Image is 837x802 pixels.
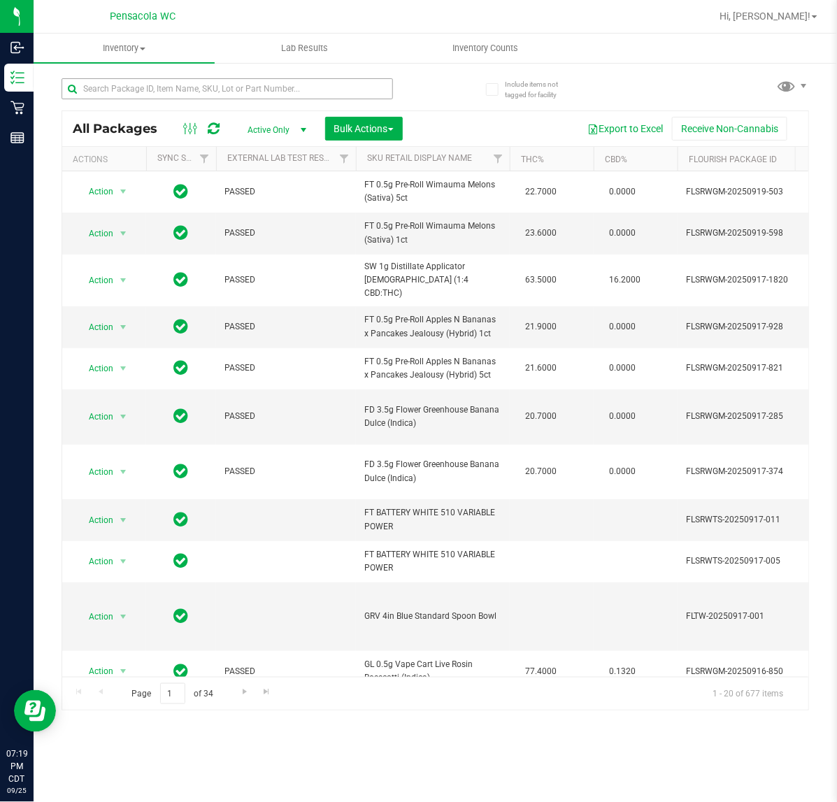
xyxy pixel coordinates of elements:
[115,224,132,243] span: select
[602,223,643,243] span: 0.0000
[76,552,114,571] span: Action
[487,147,510,171] a: Filter
[325,117,403,141] button: Bulk Actions
[364,220,501,246] span: FT 0.5g Pre-Roll Wimauma Melons (Sativa) 1ct
[115,271,132,290] span: select
[602,270,648,290] span: 16.2000
[160,683,185,705] input: 1
[174,270,189,289] span: In Sync
[701,683,794,704] span: 1 - 20 of 677 items
[10,101,24,115] inline-svg: Retail
[73,155,141,164] div: Actions
[76,182,114,201] span: Action
[224,227,348,240] span: PASSED
[686,227,823,240] span: FLSRWGM-20250919-598
[10,41,24,55] inline-svg: Inbound
[174,182,189,201] span: In Sync
[518,358,564,378] span: 21.6000
[174,358,189,378] span: In Sync
[115,661,132,681] span: select
[518,223,564,243] span: 23.6000
[174,223,189,243] span: In Sync
[227,153,337,163] a: External Lab Test Result
[115,317,132,337] span: select
[224,410,348,423] span: PASSED
[686,410,823,423] span: FLSRWGM-20250917-285
[686,513,823,527] span: FLSRWTS-20250917-011
[686,273,823,287] span: FLSRWGM-20250917-1820
[224,665,348,678] span: PASSED
[76,359,114,378] span: Action
[518,182,564,202] span: 22.7000
[602,461,643,482] span: 0.0000
[115,462,132,482] span: select
[73,121,171,136] span: All Packages
[364,548,501,575] span: FT BATTERY WHITE 510 VARIABLE POWER
[174,661,189,681] span: In Sync
[76,607,114,626] span: Action
[34,42,215,55] span: Inventory
[686,610,823,623] span: FLTW-20250917-001
[518,661,564,682] span: 77.4000
[686,554,823,568] span: FLSRWTS-20250917-005
[334,123,394,134] span: Bulk Actions
[193,147,216,171] a: Filter
[602,661,643,682] span: 0.1320
[395,34,576,63] a: Inventory Counts
[602,358,643,378] span: 0.0000
[174,606,189,626] span: In Sync
[115,552,132,571] span: select
[110,10,176,22] span: Pensacola WC
[120,683,225,705] span: Page of 34
[34,34,215,63] a: Inventory
[14,690,56,732] iframe: Resource center
[364,178,501,205] span: FT 0.5g Pre-Roll Wimauma Melons (Sativa) 5ct
[605,155,627,164] a: CBD%
[262,42,347,55] span: Lab Results
[505,79,575,100] span: Include items not tagged for facility
[364,313,501,340] span: FT 0.5g Pre-Roll Apples N Bananas x Pancakes Jealousy (Hybrid) 1ct
[76,271,114,290] span: Action
[174,461,189,481] span: In Sync
[76,317,114,337] span: Action
[686,320,823,334] span: FLSRWGM-20250917-928
[689,155,777,164] a: Flourish Package ID
[10,71,24,85] inline-svg: Inventory
[364,506,501,533] span: FT BATTERY WHITE 510 VARIABLE POWER
[518,270,564,290] span: 63.5000
[224,361,348,375] span: PASSED
[115,182,132,201] span: select
[672,117,787,141] button: Receive Non-Cannabis
[224,320,348,334] span: PASSED
[367,153,472,163] a: Sku Retail Display Name
[686,185,823,199] span: FLSRWGM-20250919-503
[578,117,672,141] button: Export to Excel
[720,10,810,22] span: Hi, [PERSON_NAME]!
[602,406,643,427] span: 0.0000
[115,407,132,427] span: select
[174,551,189,571] span: In Sync
[518,317,564,337] span: 21.9000
[76,661,114,681] span: Action
[215,34,396,63] a: Lab Results
[364,355,501,382] span: FT 0.5g Pre-Roll Apples N Bananas x Pancakes Jealousy (Hybrid) 5ct
[364,458,501,485] span: FD 3.5g Flower Greenhouse Banana Dulce (Indica)
[364,658,501,685] span: GL 0.5g Vape Cart Live Rosin Bosscotti (Indica)
[76,224,114,243] span: Action
[686,361,823,375] span: FLSRWGM-20250917-821
[115,510,132,530] span: select
[234,683,255,702] a: Go to the next page
[174,317,189,336] span: In Sync
[224,273,348,287] span: PASSED
[518,461,564,482] span: 20.7000
[434,42,537,55] span: Inventory Counts
[6,747,27,785] p: 07:19 PM CDT
[174,406,189,426] span: In Sync
[602,182,643,202] span: 0.0000
[10,131,24,145] inline-svg: Reports
[76,407,114,427] span: Action
[115,359,132,378] span: select
[333,147,356,171] a: Filter
[364,260,501,301] span: SW 1g Distillate Applicator [DEMOGRAPHIC_DATA] (1:4 CBD:THC)
[76,510,114,530] span: Action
